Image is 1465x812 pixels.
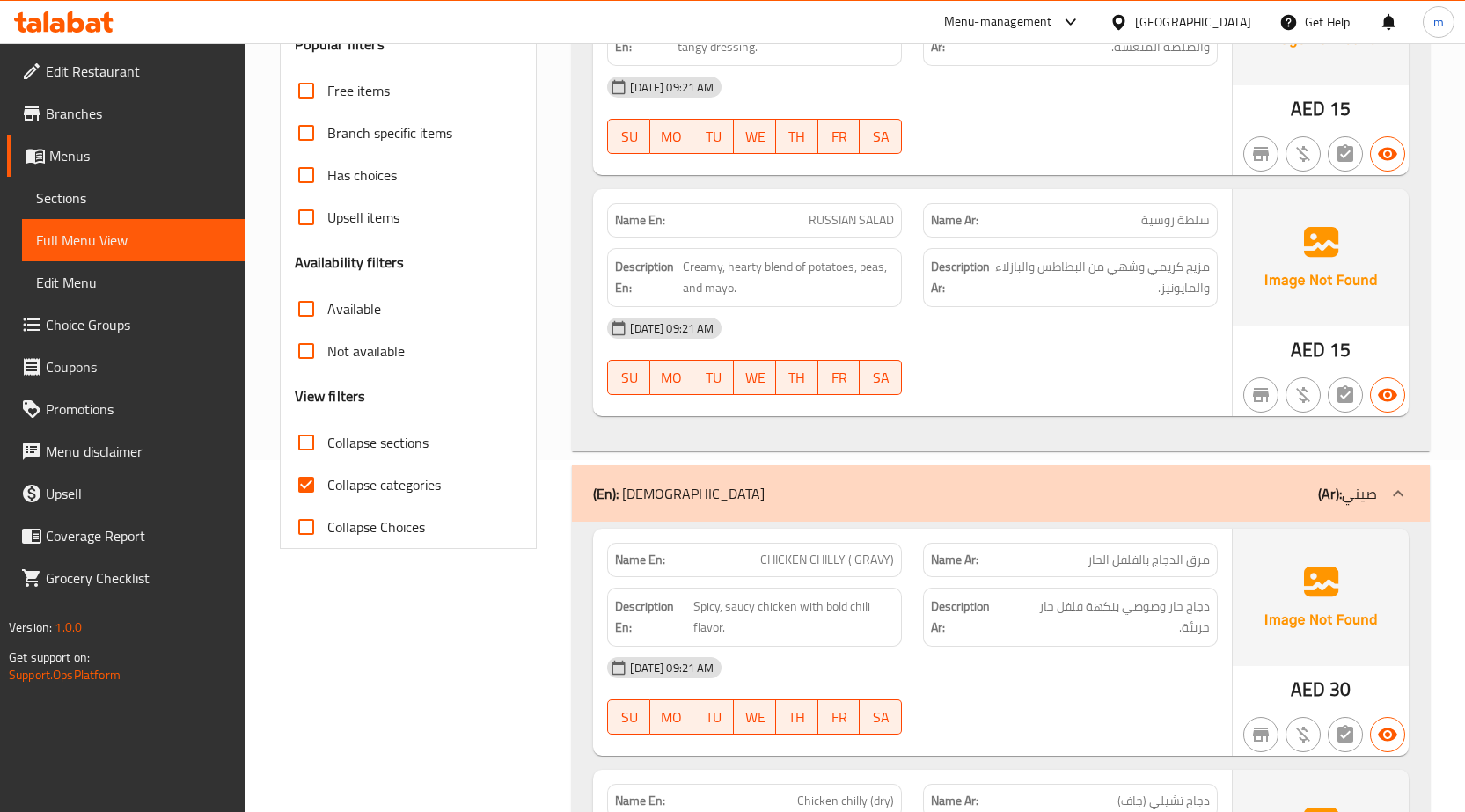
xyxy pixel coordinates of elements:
button: Available [1370,136,1405,172]
button: SU [607,360,650,395]
a: Sections [22,177,245,219]
strong: Description Ar: [931,15,990,58]
span: SA [867,705,895,730]
button: TU [692,699,735,735]
span: SU [615,705,643,730]
strong: Name Ar: [931,211,978,230]
button: SU [607,119,650,154]
button: Purchased item [1286,377,1321,413]
span: TU [700,124,728,150]
span: Free items [327,80,390,101]
span: RUSSIAN SALAD [809,211,894,230]
button: TH [776,360,818,395]
span: TH [783,705,811,730]
span: SU [615,365,643,391]
strong: Description En: [615,256,678,299]
span: Edit Restaurant [46,61,231,82]
span: Branches [46,103,231,124]
button: Not branch specific item [1243,377,1278,413]
b: (En): [593,480,619,507]
button: WE [734,699,776,735]
span: TH [783,365,811,391]
span: دجاج تشيلي (جاف) [1117,792,1210,810]
div: Menu-management [944,11,1052,33]
h3: Availability filters [295,252,405,273]
a: Branches [7,92,245,135]
span: Sections [36,187,231,208]
button: Purchased item [1286,717,1321,752]
button: Not branch specific item [1243,136,1278,172]
a: Promotions [7,388,245,430]
b: (Ar): [1318,480,1342,507]
span: Coverage Report [46,525,231,546]
button: WE [734,119,776,154]
a: Coupons [7,346,245,388]
button: Available [1370,377,1405,413]
img: Ae5nvW7+0k+MAAAAAElFTkSuQmCC [1233,189,1409,326]
span: WE [741,705,769,730]
span: SU [615,124,643,150]
strong: Name En: [615,792,665,810]
span: مزيج كريمي وشهي من البطاطس والبازلاء والمايونيز. [995,256,1210,299]
span: 15 [1329,91,1351,126]
button: Not branch specific item [1243,717,1278,752]
span: Version: [9,616,52,639]
strong: Description Ar: [931,596,1006,639]
a: Coverage Report [7,515,245,557]
button: TU [692,119,735,154]
span: Available [327,298,381,319]
h3: View filters [295,386,366,406]
span: [DATE] 09:21 AM [623,660,721,677]
span: [DATE] 09:21 AM [623,79,721,96]
span: MO [657,124,685,150]
a: Choice Groups [7,304,245,346]
a: Full Menu View [22,219,245,261]
a: Menu disclaimer [7,430,245,472]
strong: Name Ar: [931,792,978,810]
a: Support.OpsPlatform [9,663,121,686]
button: Not has choices [1328,377,1363,413]
span: AED [1291,672,1325,706]
button: FR [818,119,861,154]
button: SA [860,699,902,735]
span: FR [825,365,853,391]
button: Available [1370,717,1405,752]
span: Edit Menu [36,272,231,293]
span: WE [741,124,769,150]
button: WE [734,360,776,395]
span: Collapse Choices [327,516,425,538]
span: Upsell [46,483,231,504]
p: [DEMOGRAPHIC_DATA] [593,483,765,504]
button: MO [650,119,692,154]
span: Coupons [46,356,231,377]
span: Collapse categories [327,474,441,495]
span: WE [741,365,769,391]
button: SA [860,360,902,395]
span: AED [1291,91,1325,126]
span: Collapse sections [327,432,429,453]
span: Spicy, saucy chicken with bold chili flavor. [693,596,894,639]
button: SU [607,699,650,735]
h3: Popular filters [295,34,523,55]
button: TU [692,360,735,395]
span: Has choices [327,165,397,186]
span: TH [783,124,811,150]
a: Upsell [7,472,245,515]
strong: Description Ar: [931,256,992,299]
strong: Name En: [615,551,665,569]
span: Upsell items [327,207,399,228]
span: MO [657,705,685,730]
strong: Description En: [615,596,690,639]
div: (En): [DEMOGRAPHIC_DATA](Ar):صيني [572,465,1430,522]
span: Promotions [46,399,231,420]
span: 30 [1329,672,1351,706]
span: TU [700,705,728,730]
span: SA [867,365,895,391]
span: Menu disclaimer [46,441,231,462]
span: Grocery Checklist [46,567,231,589]
span: Creamy, hearty blend of potatoes, peas, and mayo. [683,256,894,299]
button: Purchased item [1286,136,1321,172]
span: [DATE] 09:21 AM [623,320,721,337]
span: MO [657,365,685,391]
a: Grocery Checklist [7,557,245,599]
